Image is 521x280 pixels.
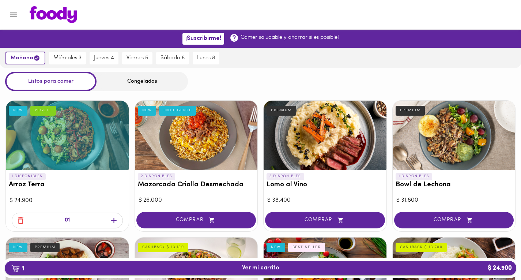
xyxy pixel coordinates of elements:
[49,52,86,64] button: miércoles 3
[11,265,20,272] img: cart.png
[267,173,304,180] p: 3 DISPONIBLES
[265,212,385,228] button: COMPRAR
[30,6,77,23] img: logo.png
[65,216,70,225] p: 01
[138,181,255,189] h3: Mazorcada Criolla Desmechada
[138,106,156,115] div: NEW
[5,261,516,275] button: 1Ver mi carrito$ 24.900
[182,33,224,44] button: ¡Suscribirme!
[138,173,175,180] p: 2 DISPONIBLES
[274,217,376,223] span: COMPRAR
[53,55,82,61] span: miércoles 3
[9,243,27,252] div: NEW
[403,217,505,223] span: COMPRAR
[264,101,386,170] div: Lomo al Vino
[30,106,56,115] div: VEGGIE
[9,173,46,180] p: 1 DISPONIBLES
[241,34,339,41] p: Comer saludable y ahorrar si es posible!
[122,52,152,64] button: viernes 5
[7,264,29,273] b: 1
[479,238,514,273] iframe: Messagebird Livechat Widget
[90,52,118,64] button: jueves 4
[242,265,279,272] span: Ver mi carrito
[396,196,512,205] div: $ 31.800
[127,55,148,61] span: viernes 5
[6,101,129,170] div: Arroz Terra
[97,72,188,91] div: Congelados
[396,173,433,180] p: 1 DISPONIBLES
[161,55,185,61] span: sábado 6
[11,55,40,61] span: mañana
[30,243,60,252] div: PREMIUM
[156,52,189,64] button: sábado 6
[5,52,45,64] button: mañana
[267,181,384,189] h3: Lomo al Vino
[138,243,189,252] div: CASHBACK $ 13.150
[94,55,114,61] span: jueves 4
[185,35,221,42] span: ¡Suscribirme!
[139,196,254,205] div: $ 26.000
[288,243,325,252] div: BEST SELLER
[394,212,514,228] button: COMPRAR
[4,6,22,24] button: Menu
[5,72,97,91] div: Listos para comer
[146,217,247,223] span: COMPRAR
[197,55,215,61] span: lunes 8
[135,101,258,170] div: Mazorcada Criolla Desmechada
[396,181,513,189] h3: Bowl de Lechona
[193,52,219,64] button: lunes 8
[393,101,516,170] div: Bowl de Lechona
[396,243,447,252] div: CASHBACK $ 13.700
[396,106,425,115] div: PREMIUM
[267,106,296,115] div: PREMIUM
[9,106,27,115] div: NEW
[267,196,383,205] div: $ 38.400
[9,181,126,189] h3: Arroz Terra
[136,212,256,228] button: COMPRAR
[10,197,125,205] div: $ 24.900
[267,243,285,252] div: NEW
[159,106,196,115] div: INDULGENTE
